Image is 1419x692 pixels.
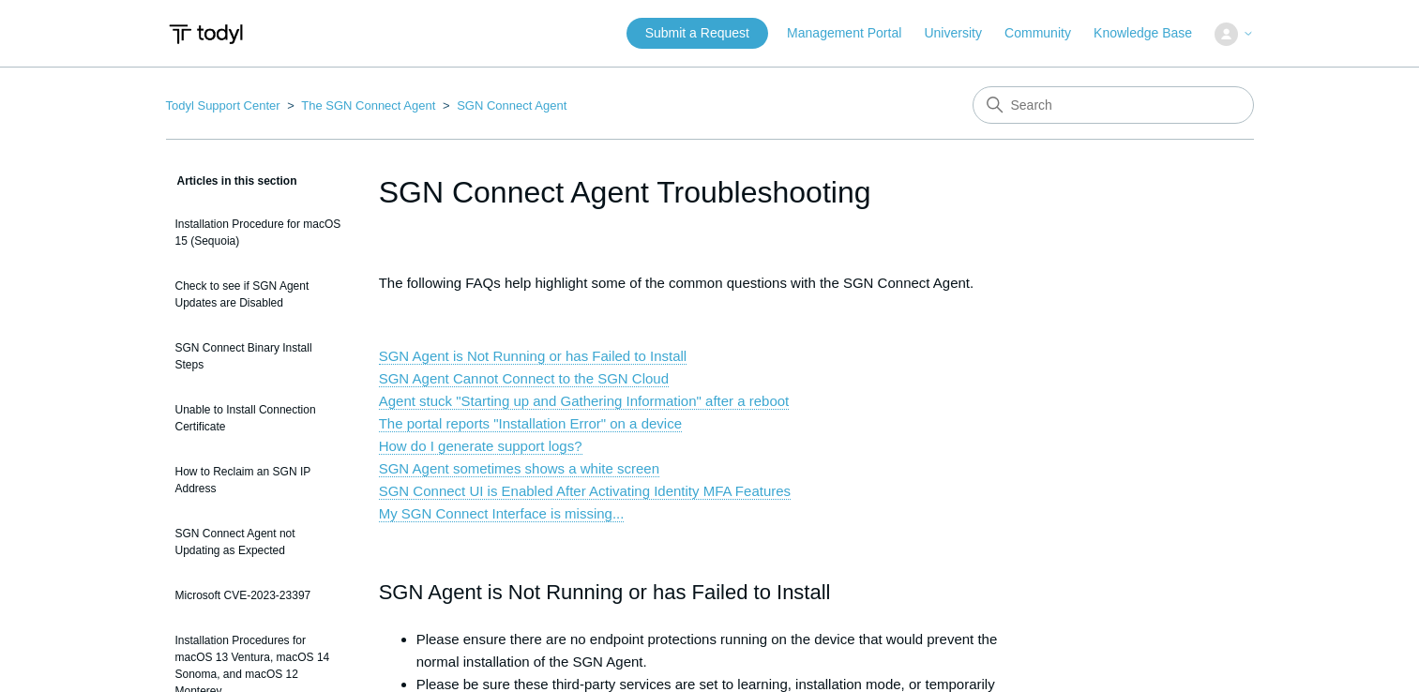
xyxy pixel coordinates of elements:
[1094,23,1211,43] a: Knowledge Base
[439,98,566,113] li: SGN Connect Agent
[416,628,1041,673] li: Please ensure there are no endpoint protections running on the device that would prevent the norm...
[166,330,351,383] a: SGN Connect Binary Install Steps
[166,174,297,188] span: Articles in this section
[283,98,439,113] li: The SGN Connect Agent
[379,460,659,477] a: SGN Agent sometimes shows a white screen
[379,170,1041,215] h1: SGN Connect Agent Troubleshooting
[457,98,566,113] a: SGN Connect Agent
[379,483,791,500] a: SGN Connect UI is Enabled After Activating Identity MFA Features
[166,98,284,113] li: Todyl Support Center
[166,578,351,613] a: Microsoft CVE-2023-23397
[626,18,768,49] a: Submit a Request
[379,505,625,522] a: My SGN Connect Interface is missing...
[973,86,1254,124] input: Search
[166,17,246,52] img: Todyl Support Center Help Center home page
[379,393,790,410] a: Agent stuck "Starting up and Gathering Information" after a reboot
[379,415,682,432] a: The portal reports "Installation Error" on a device
[166,392,351,444] a: Unable to Install Connection Certificate
[166,98,280,113] a: Todyl Support Center
[166,454,351,506] a: How to Reclaim an SGN IP Address
[1004,23,1090,43] a: Community
[379,272,1041,294] p: The following FAQs help highlight some of the common questions with the SGN Connect Agent.
[379,438,582,455] a: How do I generate support logs?
[166,268,351,321] a: Check to see if SGN Agent Updates are Disabled
[379,370,669,387] a: SGN Agent Cannot Connect to the SGN Cloud
[924,23,1000,43] a: University
[166,516,351,568] a: SGN Connect Agent not Updating as Expected
[379,576,1041,609] h2: SGN Agent is Not Running or has Failed to Install
[301,98,435,113] a: The SGN Connect Agent
[379,348,687,365] a: SGN Agent is Not Running or has Failed to Install
[166,206,351,259] a: Installation Procedure for macOS 15 (Sequoia)
[787,23,920,43] a: Management Portal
